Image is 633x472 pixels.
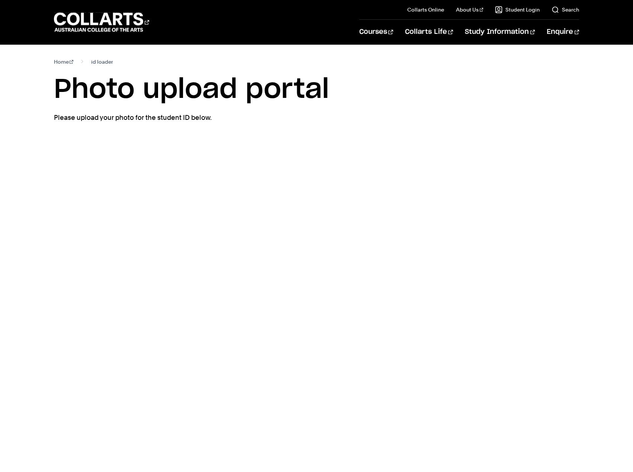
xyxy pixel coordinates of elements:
[407,6,444,13] a: Collarts Online
[54,12,149,33] div: Go to homepage
[547,20,579,44] a: Enquire
[359,20,393,44] a: Courses
[91,57,113,67] span: id loader
[495,6,540,13] a: Student Login
[54,57,74,67] a: Home
[456,6,483,13] a: About Us
[405,20,453,44] a: Collarts Life
[54,112,325,123] p: Please upload your photo for the student ID below.
[552,6,579,13] a: Search
[465,20,535,44] a: Study Information
[54,73,579,106] h1: Photo upload portal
